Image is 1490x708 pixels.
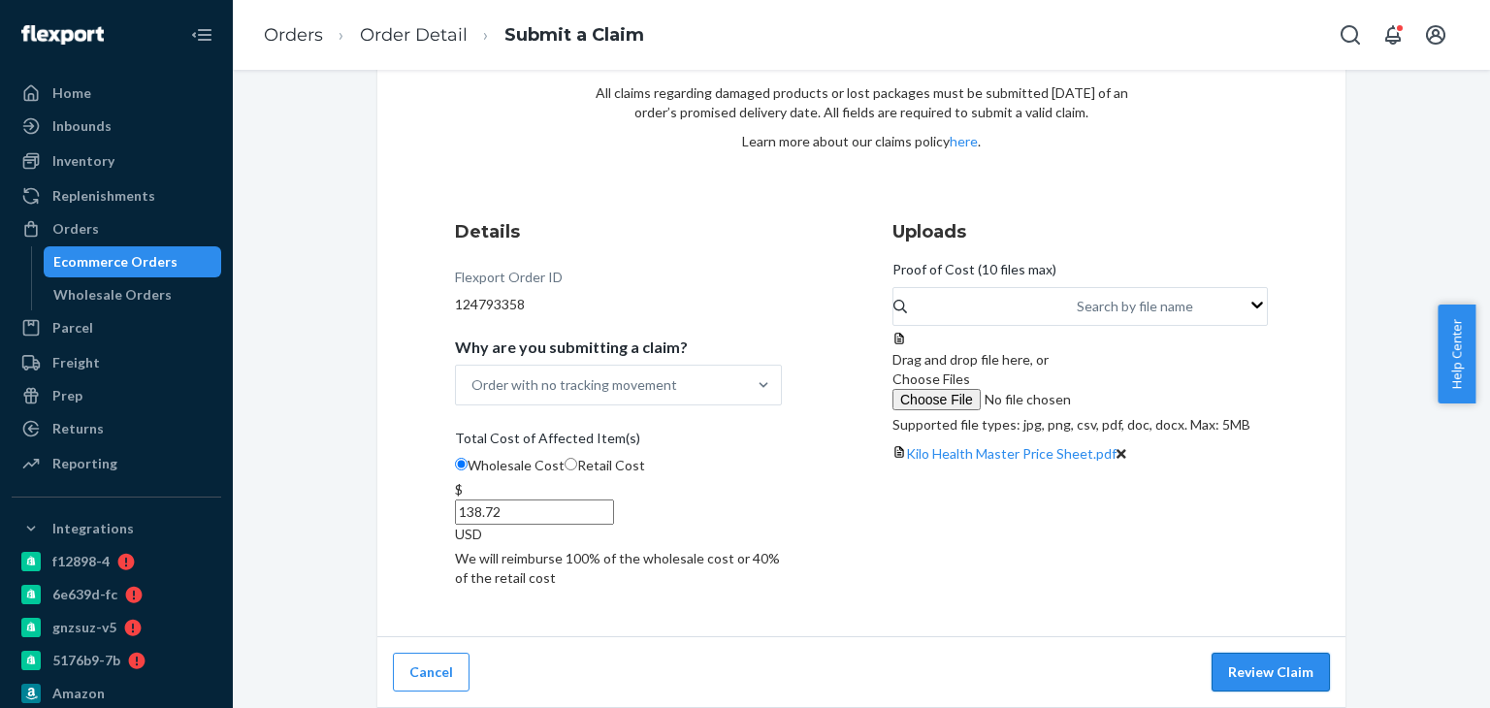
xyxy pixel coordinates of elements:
span: Proof of Cost (10 files max) [892,260,1056,287]
a: Inbounds [12,111,221,142]
div: $ [455,480,782,499]
a: Orders [264,24,323,46]
a: Wholesale Orders [44,279,222,310]
h3: Details [455,219,782,244]
a: Returns [12,413,221,444]
div: f12898-4 [52,552,110,571]
ol: breadcrumbs [248,7,660,64]
div: Drag and drop file here, or [892,350,1268,370]
a: Replenishments [12,180,221,211]
div: Orders [52,219,99,239]
div: Reporting [52,454,117,473]
button: Open notifications [1374,16,1412,54]
a: Freight [12,347,221,378]
div: Inbounds [52,116,112,136]
div: 5176b9-7b [52,651,120,670]
p: Why are you submitting a claim? [455,338,688,357]
a: Kilo Health Master Price Sheet.pdf [906,445,1117,462]
a: Order Detail [360,24,468,46]
input: Wholesale Cost [455,458,468,470]
h3: Uploads [892,219,1268,244]
button: Review Claim [1212,653,1330,692]
input: Choose Files [892,389,1156,410]
div: USD [455,525,782,544]
p: Supported file types: jpg, png, csv, pdf, doc, docx. Max: 5MB [892,415,1268,434]
div: Inventory [52,151,114,171]
div: Wholesale Orders [53,285,172,305]
div: Integrations [52,519,134,538]
p: Learn more about our claims policy . [595,132,1128,151]
div: Replenishments [52,186,155,206]
div: Ecommerce Orders [53,252,178,272]
a: here [950,133,978,149]
div: Order with no tracking movement [471,375,677,395]
span: Retail Cost [577,457,645,473]
a: 5176b9-7b [12,645,221,676]
span: Wholesale Cost [468,457,565,473]
button: Close Navigation [182,16,221,54]
p: All claims regarding damaged products or lost packages must be submitted [DATE] of an order’s pro... [595,83,1128,122]
div: Prep [52,386,82,405]
div: 124793358 [455,295,782,314]
a: Inventory [12,145,221,177]
button: Help Center [1438,305,1475,403]
div: Freight [52,353,100,372]
div: Flexport Order ID [455,268,563,295]
input: Retail Cost [565,458,577,470]
div: Returns [52,419,104,438]
a: gnzsuz-v5 [12,612,221,643]
button: Cancel [393,653,470,692]
input: $USD [455,499,614,525]
span: Choose Files [892,370,970,387]
a: Submit a Claim [504,24,644,46]
button: Integrations [12,513,221,544]
a: Orders [12,213,221,244]
a: Prep [12,380,221,411]
a: Parcel [12,312,221,343]
span: Total Cost of Affected Item(s) [455,429,640,456]
p: We will reimburse 100% of the wholesale cost or 40% of the retail cost [455,549,782,588]
div: gnzsuz-v5 [52,618,116,637]
a: f12898-4 [12,546,221,577]
button: Open Search Box [1331,16,1370,54]
a: Home [12,78,221,109]
a: Ecommerce Orders [44,246,222,277]
a: Reporting [12,448,221,479]
div: Search by file name [1077,297,1193,316]
button: Open account menu [1416,16,1455,54]
div: Parcel [52,318,93,338]
a: 6e639d-fc [12,579,221,610]
div: Amazon [52,684,105,703]
img: Flexport logo [21,25,104,45]
div: 6e639d-fc [52,585,117,604]
div: Home [52,83,91,103]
